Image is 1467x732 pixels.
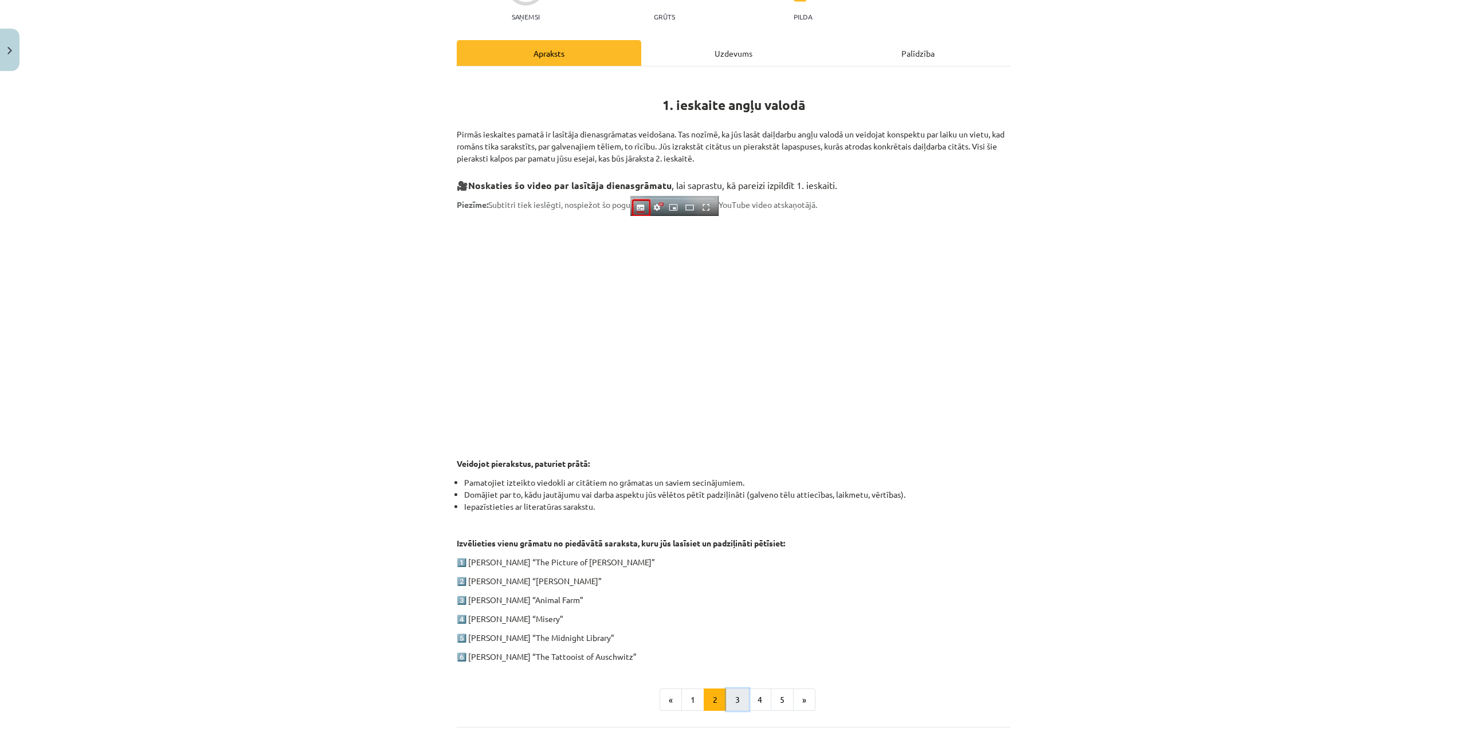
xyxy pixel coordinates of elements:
div: Palīdzība [826,40,1010,66]
button: 2 [704,688,727,711]
strong: Izvēlieties vienu grāmatu no piedāvātā saraksta, kuru jūs lasīsiet un padziļināti pētīsiet: [457,538,785,548]
img: icon-close-lesson-0947bae3869378f0d4975bcd49f059093ad1ed9edebbc8119c70593378902aed.svg [7,47,12,54]
p: Saņemsi [507,13,544,21]
span: Subtitri tiek ieslēgti, nospiežot šo pogu YouTube video atskaņotājā. [457,199,817,210]
strong: Veidojot pierakstus, paturiet prātā: [457,458,590,469]
button: 3 [726,688,749,711]
strong: Noskaties šo video par lasītāja dienasgrāmatu [468,179,672,191]
p: Grūts [654,13,675,21]
li: Domājiet par to, kādu jautājumu vai darba aspektu jūs vēlētos pētīt padziļināti (galveno tēlu att... [464,489,1010,501]
li: Pamatojiet izteikto viedokli ar citātiem no grāmatas un saviem secinājumiem. [464,477,1010,489]
strong: Piezīme: [457,199,488,210]
p: 4️⃣ [PERSON_NAME] “Misery” [457,613,1010,625]
button: 5 [771,688,794,711]
button: 4 [748,688,771,711]
p: 2️⃣ [PERSON_NAME] “[PERSON_NAME]” [457,575,1010,587]
strong: 1. ieskaite angļu valodā [662,97,805,113]
p: pilda [794,13,812,21]
p: 6️⃣ [PERSON_NAME] “The Tattooist of Auschwitz” [457,651,1010,663]
nav: Page navigation example [457,688,1010,711]
p: 5️⃣ [PERSON_NAME] “The Midnight Library” [457,632,1010,644]
p: 3️⃣ [PERSON_NAME] “Animal Farm” [457,594,1010,606]
p: Pirmās ieskaites pamatā ir lasītāja dienasgrāmatas veidošana. Tas nozīmē, ka jūs lasāt daiļdarbu ... [457,116,1010,164]
div: Apraksts [457,40,641,66]
div: Uzdevums [641,40,826,66]
button: 1 [681,688,704,711]
button: » [793,688,815,711]
button: « [660,688,682,711]
p: 1️⃣ [PERSON_NAME] “The Picture of [PERSON_NAME]” [457,556,1010,568]
h3: 🎥 , lai saprastu, kā pareizi izpildīt 1. ieskaiti. [457,171,1010,192]
li: Iepazīstieties ar literatūras sarakstu. [464,501,1010,513]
